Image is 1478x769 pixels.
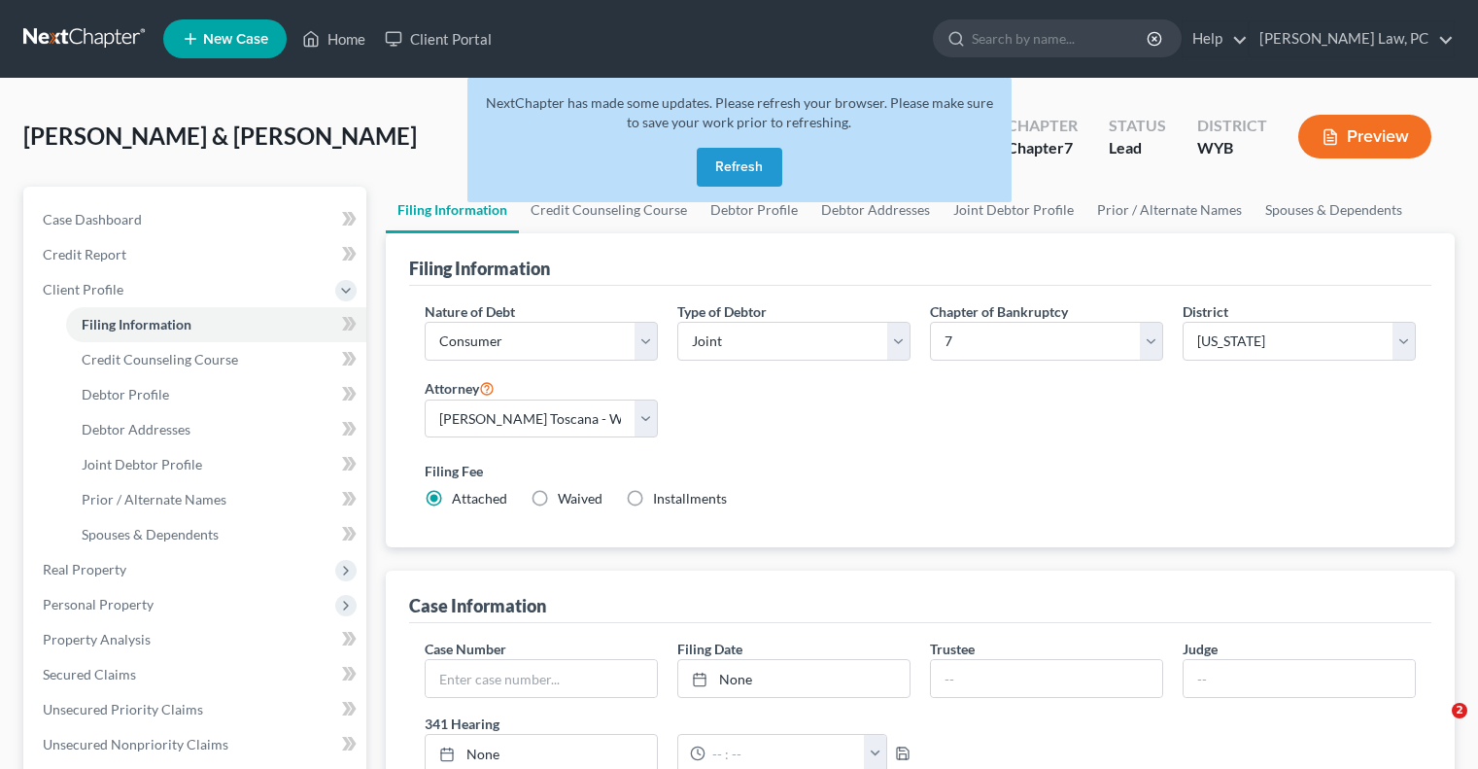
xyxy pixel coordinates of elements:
[1064,138,1073,157] span: 7
[66,517,366,552] a: Spouses & Dependents
[27,622,366,657] a: Property Analysis
[415,714,920,734] label: 341 Hearing
[43,701,203,717] span: Unsecured Priority Claims
[82,351,238,367] span: Credit Counseling Course
[930,301,1068,322] label: Chapter of Bankruptcy
[697,148,782,187] button: Refresh
[292,21,375,56] a: Home
[942,187,1085,233] a: Joint Debtor Profile
[27,727,366,762] a: Unsecured Nonpriority Claims
[43,561,126,577] span: Real Property
[1197,115,1267,137] div: District
[425,639,506,659] label: Case Number
[66,307,366,342] a: Filing Information
[558,490,602,507] span: Waived
[27,692,366,727] a: Unsecured Priority Claims
[66,447,366,482] a: Joint Debtor Profile
[82,316,191,332] span: Filing Information
[27,657,366,692] a: Secured Claims
[23,122,417,150] span: [PERSON_NAME] & [PERSON_NAME]
[1085,187,1254,233] a: Prior / Alternate Names
[1250,21,1454,56] a: [PERSON_NAME] Law, PC
[1197,137,1267,159] div: WYB
[1412,703,1459,750] iframe: Intercom live chat
[43,281,123,297] span: Client Profile
[43,666,136,682] span: Secured Claims
[409,257,550,280] div: Filing Information
[452,490,507,507] span: Attached
[653,490,727,507] span: Installments
[486,94,993,130] span: NextChapter has made some updates. Please refresh your browser. Please make sure to save your wor...
[425,301,515,322] label: Nature of Debt
[43,736,228,752] span: Unsecured Nonpriority Claims
[66,412,366,447] a: Debtor Addresses
[82,491,226,507] span: Prior / Alternate Names
[1007,115,1078,137] div: Chapter
[43,631,151,647] span: Property Analysis
[426,660,657,697] input: Enter case number...
[66,482,366,517] a: Prior / Alternate Names
[1452,703,1467,718] span: 2
[1184,660,1415,697] input: --
[425,461,1416,481] label: Filing Fee
[386,187,519,233] a: Filing Information
[972,20,1150,56] input: Search by name...
[82,456,202,472] span: Joint Debtor Profile
[43,596,154,612] span: Personal Property
[677,639,742,659] label: Filing Date
[66,377,366,412] a: Debtor Profile
[1183,301,1228,322] label: District
[66,342,366,377] a: Credit Counseling Course
[375,21,501,56] a: Client Portal
[1183,639,1218,659] label: Judge
[1109,137,1166,159] div: Lead
[82,526,219,542] span: Spouses & Dependents
[930,639,975,659] label: Trustee
[425,376,495,400] label: Attorney
[27,237,366,272] a: Credit Report
[27,202,366,237] a: Case Dashboard
[931,660,1162,697] input: --
[43,246,126,262] span: Credit Report
[678,660,910,697] a: None
[82,421,190,437] span: Debtor Addresses
[1254,187,1414,233] a: Spouses & Dependents
[1183,21,1248,56] a: Help
[1298,115,1431,158] button: Preview
[43,211,142,227] span: Case Dashboard
[1109,115,1166,137] div: Status
[1007,137,1078,159] div: Chapter
[82,386,169,402] span: Debtor Profile
[677,301,767,322] label: Type of Debtor
[203,32,268,47] span: New Case
[409,594,546,617] div: Case Information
